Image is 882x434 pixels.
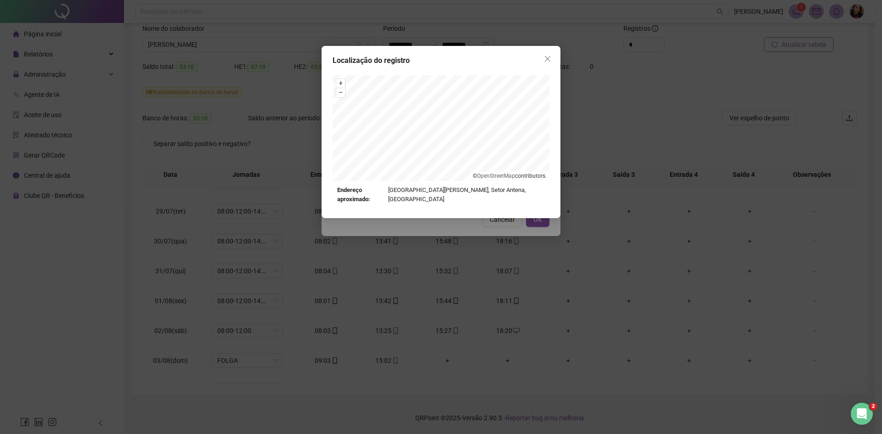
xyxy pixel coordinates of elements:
span: close [544,55,551,62]
iframe: Intercom live chat [851,403,873,425]
li: © contributors. [473,173,547,179]
div: [GEOGRAPHIC_DATA][PERSON_NAME], Setor Antena, [GEOGRAPHIC_DATA] [337,186,545,204]
button: – [336,88,345,97]
button: Close [540,51,555,66]
span: 2 [870,403,877,410]
strong: Endereço aproximado: [337,186,384,204]
div: Localização do registro [333,55,549,66]
a: OpenStreetMap [477,173,515,179]
button: + [336,79,345,88]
